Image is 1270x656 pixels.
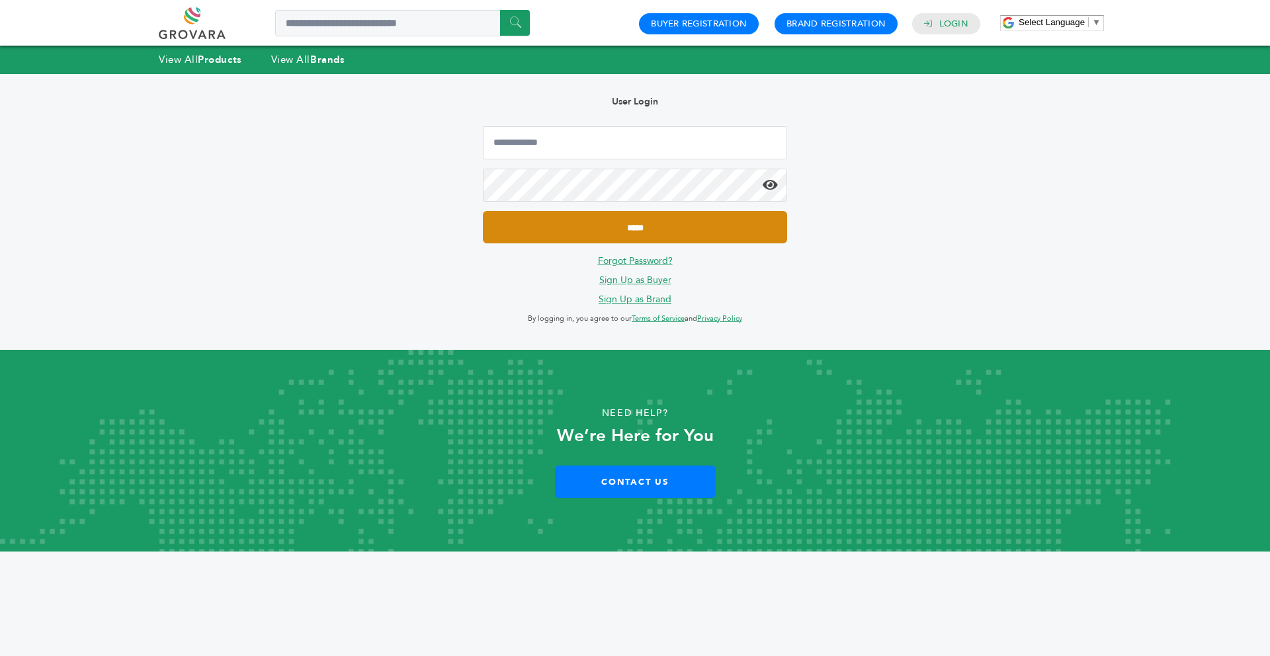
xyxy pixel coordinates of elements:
[555,466,716,498] a: Contact Us
[612,95,658,108] b: User Login
[599,293,671,306] a: Sign Up as Brand
[63,403,1206,423] p: Need Help?
[159,53,242,66] a: View AllProducts
[697,313,742,323] a: Privacy Policy
[1092,17,1101,27] span: ▼
[483,169,787,202] input: Password
[483,311,787,327] p: By logging in, you agree to our and
[939,18,968,30] a: Login
[1019,17,1101,27] a: Select Language​
[557,424,714,448] strong: We’re Here for You
[786,18,886,30] a: Brand Registration
[1088,17,1089,27] span: ​
[271,53,345,66] a: View AllBrands
[483,126,787,159] input: Email Address
[1019,17,1085,27] span: Select Language
[651,18,747,30] a: Buyer Registration
[310,53,345,66] strong: Brands
[598,255,673,267] a: Forgot Password?
[198,53,241,66] strong: Products
[599,274,671,286] a: Sign Up as Buyer
[632,313,685,323] a: Terms of Service
[275,10,530,36] input: Search a product or brand...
